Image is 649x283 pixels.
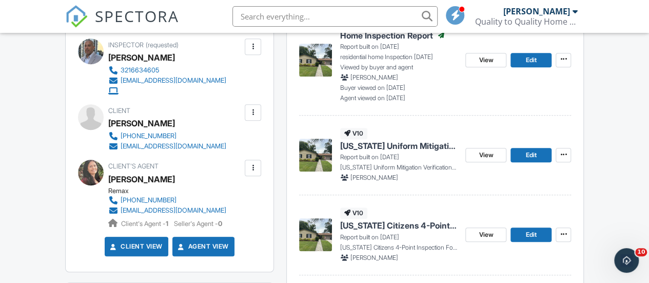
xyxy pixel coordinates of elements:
[108,172,175,187] a: [PERSON_NAME]
[614,248,639,273] iframe: Intercom live chat
[108,131,226,141] a: [PHONE_NUMBER]
[176,241,229,252] a: Agent View
[65,14,179,35] a: SPECTORA
[121,206,226,215] div: [EMAIL_ADDRESS][DOMAIN_NAME]
[121,66,159,74] div: 3216634605
[108,50,175,65] div: [PERSON_NAME]
[146,41,179,49] span: (requested)
[108,187,234,195] div: Remax
[218,220,222,228] strong: 0
[121,196,176,204] div: [PHONE_NUMBER]
[174,220,222,228] span: Seller's Agent -
[503,6,570,16] div: [PERSON_NAME]
[108,241,163,252] a: Client View
[108,141,226,152] a: [EMAIL_ADDRESS][DOMAIN_NAME]
[65,5,88,28] img: The Best Home Inspection Software - Spectora
[121,220,170,228] span: Client's Agent -
[166,220,168,228] strong: 1
[108,195,226,205] a: [PHONE_NUMBER]
[108,162,159,170] span: Client's Agent
[475,16,578,27] div: Quality to Quality Home Services & Inspections
[232,6,438,27] input: Search everything...
[108,41,144,49] span: Inspector
[108,205,226,216] a: [EMAIL_ADDRESS][DOMAIN_NAME]
[121,132,176,140] div: [PHONE_NUMBER]
[121,77,226,85] div: [EMAIL_ADDRESS][DOMAIN_NAME]
[108,107,130,115] span: Client
[108,116,175,131] div: [PERSON_NAME]
[121,142,226,150] div: [EMAIL_ADDRESS][DOMAIN_NAME]
[108,65,226,76] a: 3216634605
[635,248,647,256] span: 10
[95,5,179,27] span: SPECTORA
[108,76,226,86] a: [EMAIL_ADDRESS][DOMAIN_NAME]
